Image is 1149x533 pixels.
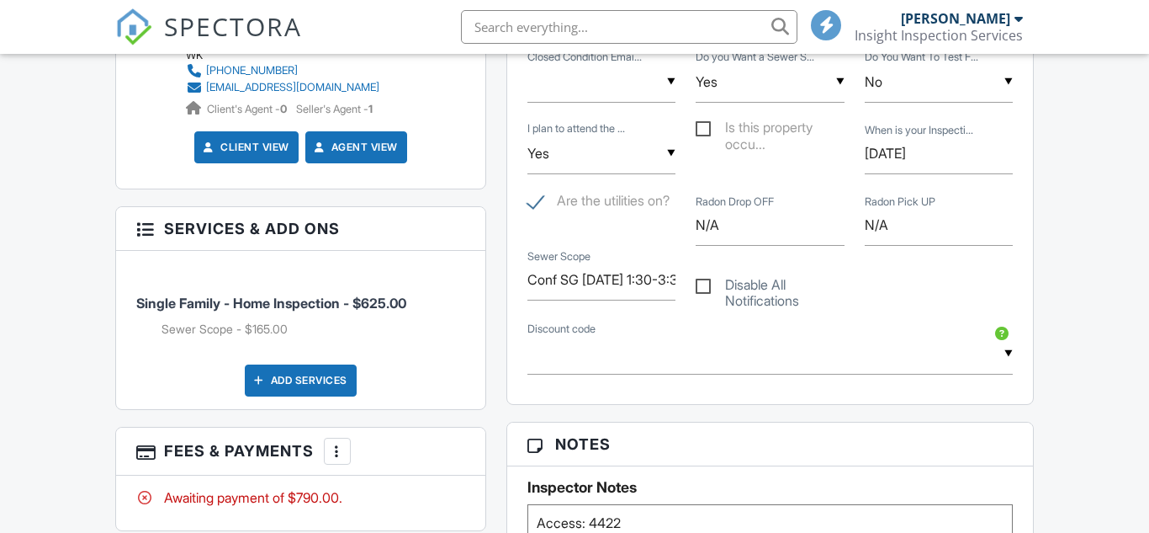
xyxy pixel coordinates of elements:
[311,139,398,156] a: Agent View
[696,195,774,210] label: Radon Drop OFF
[186,62,379,79] a: [PHONE_NUMBER]
[186,79,379,96] a: [EMAIL_ADDRESS][DOMAIN_NAME]
[461,10,797,44] input: Search everything...
[696,277,844,298] label: Disable All Notifications
[206,64,298,77] div: [PHONE_NUMBER]
[527,479,1013,496] h5: Inspector Notes
[115,8,152,45] img: The Best Home Inspection Software - Spectora
[865,50,978,65] label: Do You Want To Test For Radon Gas?
[200,139,289,156] a: Client View
[865,123,973,138] label: When is your Inspection Objection Deadline?
[116,207,485,251] h3: Services & Add ons
[696,120,844,141] label: Is this property occupied?
[136,264,465,351] li: Service: Single Family - Home Inspection
[161,321,465,338] li: Add on: Sewer Scope
[527,50,642,65] label: Closed Condition Email Sent
[507,423,1033,466] h3: Notes
[368,103,373,115] strong: 1
[527,249,590,264] label: Sewer Scope
[865,195,935,210] label: Radon Pick UP
[696,205,844,246] input: Radon Drop OFF
[206,81,379,94] div: [EMAIL_ADDRESS][DOMAIN_NAME]
[296,103,373,115] span: Seller's Agent -
[207,103,289,115] span: Client's Agent -
[280,103,287,115] strong: 0
[527,322,596,337] label: Discount code
[136,295,406,312] span: Single Family - Home Inspection - $625.00
[865,133,1013,174] input: When is your Inspection Objection Deadline?
[527,259,675,301] input: Sewer Scope
[865,205,1013,246] input: Radon Pick UP
[164,8,302,44] span: SPECTORA
[136,488,465,507] div: Awaiting payment of $790.00.
[527,193,670,214] label: Are the utilities on?
[116,428,485,476] h3: Fees & Payments
[696,50,814,65] label: Do you Want a Sewer Scope?
[115,23,302,58] a: SPECTORA
[527,121,625,136] label: I plan to attend the Inspection
[855,27,1023,44] div: Insight Inspection Services
[901,10,1010,27] div: [PERSON_NAME]
[245,365,357,397] div: Add Services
